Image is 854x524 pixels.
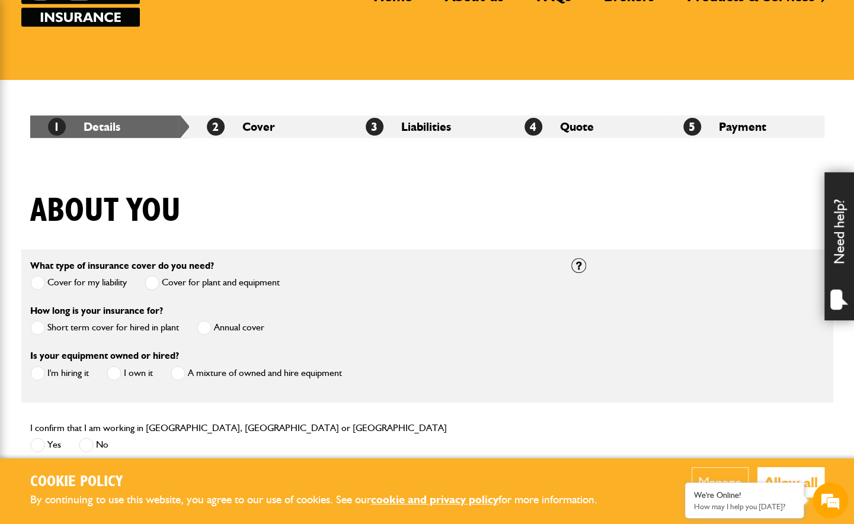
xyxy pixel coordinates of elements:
label: How long is your insurance for? [30,306,163,316]
button: Allow all [757,467,824,497]
span: 3 [366,118,383,136]
label: Is your equipment owned or hired? [30,351,179,361]
div: We're Online! [694,490,795,500]
span: 1 [48,118,66,136]
p: By continuing to use this website, you agree to our use of cookies. See our for more information. [30,491,617,509]
label: Annual cover [197,320,264,335]
li: Payment [666,115,824,138]
label: What type of insurance cover do you need? [30,261,214,271]
label: Yes [30,438,61,452]
label: Short term cover for hired in plant [30,320,179,335]
label: No [79,438,108,452]
li: Details [30,115,189,138]
label: A mixture of owned and hire equipment [171,366,342,381]
li: Quote [507,115,666,138]
p: How may I help you today? [694,502,795,511]
label: I confirm that I am working in [GEOGRAPHIC_DATA], [GEOGRAPHIC_DATA] or [GEOGRAPHIC_DATA] [30,423,447,433]
a: cookie and privacy policy [371,493,498,506]
button: Manage [692,467,749,497]
span: 5 [683,118,701,136]
li: Cover [189,115,348,138]
h1: About you [30,191,181,231]
li: Liabilities [348,115,507,138]
label: I own it [107,366,153,381]
span: 4 [524,118,542,136]
h2: Cookie Policy [30,473,617,491]
span: 2 [207,118,225,136]
label: I'm hiring it [30,366,89,381]
label: Cover for plant and equipment [145,275,280,290]
div: Need help? [824,172,854,320]
label: Cover for my liability [30,275,127,290]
